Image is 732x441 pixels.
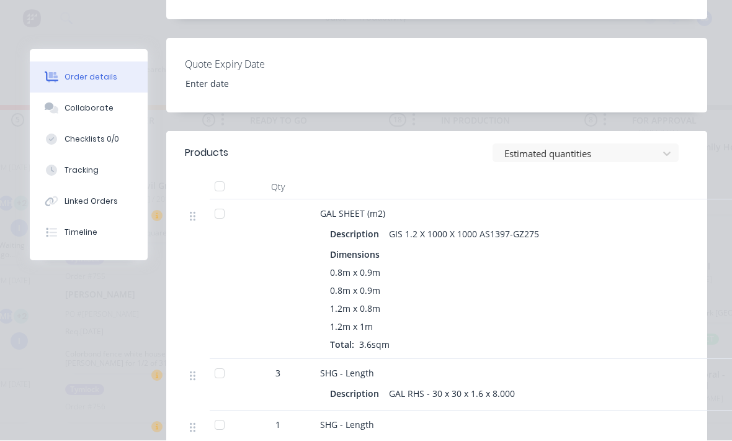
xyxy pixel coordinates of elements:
div: Timeline [65,227,97,239]
span: 1.2m x 0.8m [330,302,380,316]
div: Description [330,225,384,243]
button: Checklists 0/0 [30,124,148,155]
span: Dimensions [330,248,380,261]
span: 0.8m x 0.9m [330,284,380,298]
div: Qty [241,175,315,200]
button: Order details [30,62,148,93]
div: Checklists 0/0 [65,134,119,145]
button: Timeline [30,217,148,248]
span: GAL SHEET (m2) [320,208,385,220]
div: Order details [65,72,117,83]
div: GIS 1.2 X 1000 X 1000 AS1397-GZ275 [384,225,544,243]
span: SHG - Length [320,419,374,431]
span: 1.2m x 1m [330,321,373,334]
button: Collaborate [30,93,148,124]
div: GAL RHS - 30 x 30 x 1.6 x 8.000 [384,385,520,403]
div: Linked Orders [65,196,118,207]
span: Total: [330,339,354,351]
div: Collaborate [65,103,114,114]
div: Products [185,146,228,161]
button: Linked Orders [30,186,148,217]
input: Enter date [177,75,331,94]
span: 0.8m x 0.9m [330,266,380,280]
label: Quote Expiry Date [185,57,340,72]
span: 3 [275,367,280,380]
span: 1 [275,419,280,432]
span: SHG - Length [320,368,374,380]
div: Description [330,385,384,403]
button: Tracking [30,155,148,186]
span: 3.6sqm [354,339,395,351]
div: Tracking [65,165,99,176]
